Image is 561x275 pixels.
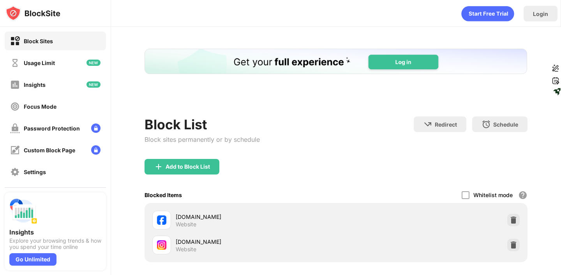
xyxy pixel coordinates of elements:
[9,228,101,236] div: Insights
[145,116,260,132] div: Block List
[461,6,514,21] div: animation
[176,221,196,228] div: Website
[91,145,101,155] img: lock-menu.svg
[24,103,56,110] div: Focus Mode
[10,58,20,68] img: time-usage-off.svg
[10,123,20,133] img: password-protection-off.svg
[10,145,20,155] img: customize-block-page-off.svg
[24,169,46,175] div: Settings
[176,213,336,221] div: [DOMAIN_NAME]
[86,81,101,88] img: new-icon.svg
[9,253,56,266] div: Go Unlimited
[145,136,260,143] div: Block sites permanently or by schedule
[10,167,20,177] img: settings-off.svg
[473,192,513,198] div: Whitelist mode
[157,240,166,250] img: favicons
[493,121,518,128] div: Schedule
[9,238,101,250] div: Explore your browsing trends & how you spend your time online
[24,81,46,88] div: Insights
[166,164,210,170] div: Add to Block List
[24,147,75,153] div: Custom Block Page
[24,60,55,66] div: Usage Limit
[9,197,37,225] img: push-insights.svg
[24,125,80,132] div: Password Protection
[435,121,457,128] div: Redirect
[176,238,336,246] div: [DOMAIN_NAME]
[24,38,53,44] div: Block Sites
[10,80,20,90] img: insights-off.svg
[5,5,60,21] img: logo-blocksite.svg
[10,36,20,46] img: block-on.svg
[533,11,548,17] div: Login
[157,215,166,225] img: favicons
[145,192,182,198] div: Blocked Items
[91,123,101,133] img: lock-menu.svg
[145,49,527,107] iframe: Banner
[86,60,101,66] img: new-icon.svg
[176,246,196,253] div: Website
[10,102,20,111] img: focus-off.svg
